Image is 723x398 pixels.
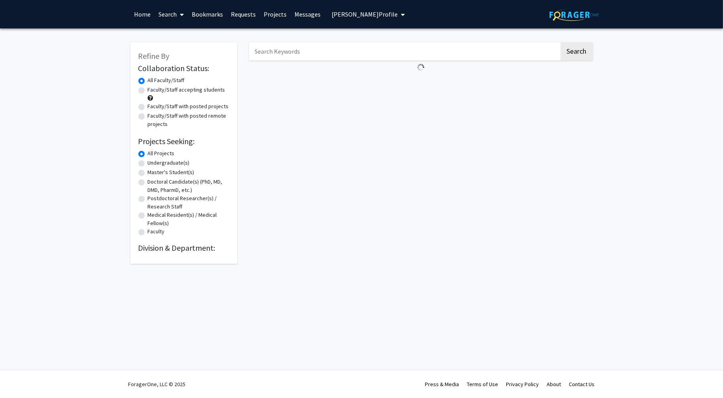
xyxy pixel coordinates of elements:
[188,0,227,28] a: Bookmarks
[467,381,498,388] a: Terms of Use
[425,381,459,388] a: Press & Media
[506,381,539,388] a: Privacy Policy
[561,42,593,60] button: Search
[414,60,428,74] img: Loading
[148,102,229,111] label: Faculty/Staff with posted projects
[547,381,561,388] a: About
[148,178,229,194] label: Doctoral Candidate(s) (PhD, MD, DMD, PharmD, etc.)
[148,168,194,176] label: Master's Student(s)
[291,0,325,28] a: Messages
[138,137,229,146] h2: Projects Seeking:
[332,10,398,18] span: [PERSON_NAME] Profile
[138,51,170,61] span: Refine By
[148,159,190,167] label: Undergraduate(s)
[148,112,229,128] label: Faculty/Staff with posted remote projects
[148,86,225,94] label: Faculty/Staff accepting students
[148,194,229,211] label: Postdoctoral Researcher(s) / Research Staff
[148,149,175,158] label: All Projects
[128,370,186,398] div: ForagerOne, LLC © 2025
[138,64,229,73] h2: Collaboration Status:
[249,42,559,60] input: Search Keywords
[549,9,599,21] img: ForagerOne Logo
[689,362,717,392] iframe: Chat
[138,243,229,253] h2: Division & Department:
[148,211,229,227] label: Medical Resident(s) / Medical Fellow(s)
[569,381,595,388] a: Contact Us
[148,76,185,84] label: All Faculty/Staff
[130,0,155,28] a: Home
[249,74,593,92] nav: Page navigation
[227,0,260,28] a: Requests
[260,0,291,28] a: Projects
[155,0,188,28] a: Search
[148,227,165,236] label: Faculty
